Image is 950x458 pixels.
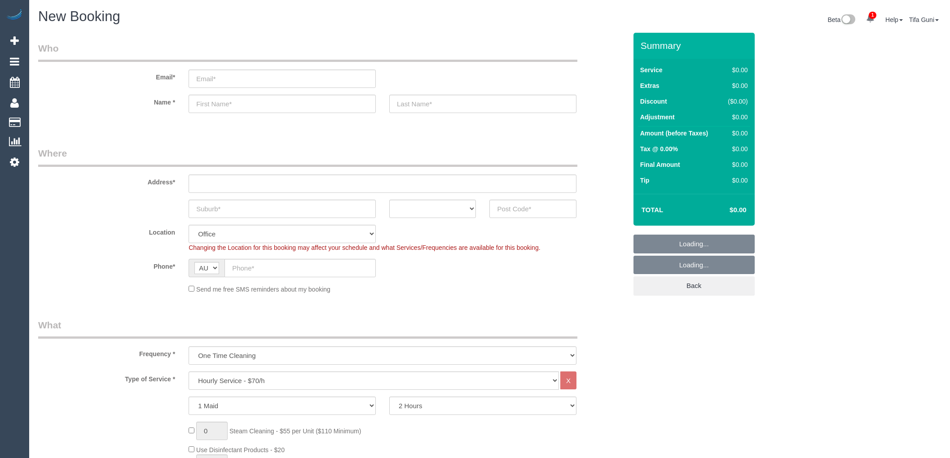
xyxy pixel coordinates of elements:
[724,65,748,74] div: $0.00
[489,200,576,218] input: Post Code*
[724,144,748,153] div: $0.00
[885,16,903,23] a: Help
[869,12,876,19] span: 1
[31,70,182,82] label: Email*
[389,95,576,113] input: Last Name*
[640,129,708,138] label: Amount (before Taxes)
[38,147,577,167] legend: Where
[640,176,650,185] label: Tip
[724,81,748,90] div: $0.00
[640,160,680,169] label: Final Amount
[189,200,376,218] input: Suburb*
[862,9,879,29] a: 1
[196,446,285,454] span: Use Disinfectant Products - $20
[31,225,182,237] label: Location
[189,244,540,251] span: Changing the Location for this booking may affect your schedule and what Services/Frequencies are...
[640,65,663,74] label: Service
[31,346,182,358] label: Frequency *
[641,40,750,51] h3: Summary
[724,97,748,106] div: ($0.00)
[640,144,678,153] label: Tax @ 0.00%
[38,42,577,62] legend: Who
[640,97,667,106] label: Discount
[724,176,748,185] div: $0.00
[31,259,182,271] label: Phone*
[38,9,120,24] span: New Booking
[31,95,182,107] label: Name *
[640,113,675,122] label: Adjustment
[31,371,182,384] label: Type of Service *
[909,16,939,23] a: Tifa Guni
[724,129,748,138] div: $0.00
[642,206,664,214] strong: Total
[724,160,748,169] div: $0.00
[224,259,376,277] input: Phone*
[38,318,577,339] legend: What
[827,16,855,23] a: Beta
[196,286,330,293] span: Send me free SMS reminders about my booking
[724,113,748,122] div: $0.00
[640,81,660,90] label: Extras
[5,9,23,22] img: Automaid Logo
[31,174,182,187] label: Address*
[840,14,855,26] img: New interface
[189,70,376,88] input: Email*
[703,206,746,214] h4: $0.00
[633,276,755,295] a: Back
[229,427,361,435] span: Steam Cleaning - $55 per Unit ($110 Minimum)
[189,95,376,113] input: First Name*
